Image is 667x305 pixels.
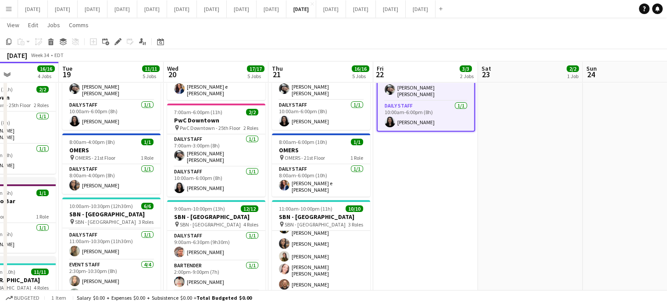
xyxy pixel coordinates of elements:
span: 1 item [48,294,69,301]
app-card-role: Daily Staff1/19:00am-6:30pm (9h30m)[PERSON_NAME] [167,231,265,261]
span: Sat [482,65,491,72]
app-card-role: Daily Staff1/18:00am-6:00pm (10h)[PERSON_NAME] e [PERSON_NAME] [272,164,370,197]
span: 1/1 [351,139,363,145]
app-card-role: Bartender1/12:00pm-9:00pm (7h)[PERSON_NAME] [167,261,265,291]
div: 5 Jobs [143,73,159,79]
span: 12/12 [241,205,258,212]
app-card-role: Event Staff6/62:00pm-10:00pm (8h)[PERSON_NAME][PERSON_NAME] [PERSON_NAME][PERSON_NAME][PERSON_NAM... [272,194,370,293]
div: 2 Jobs [460,73,474,79]
span: Tue [62,65,72,72]
app-card-role: Daily Staff1/110:00am-6:00pm (8h)[PERSON_NAME] [378,101,474,131]
span: 1 Role [141,154,153,161]
span: Thu [272,65,283,72]
div: [DATE] [7,51,27,60]
button: Budgeted [4,293,41,303]
span: 2/2 [36,86,49,93]
app-job-card: 8:00am-6:00pm (10h)1/1OMERS OMERS - 21st Floor1 RoleDaily Staff1/18:00am-6:00pm (10h)[PERSON_NAME... [272,133,370,197]
span: Wed [167,65,178,72]
button: [DATE] [227,0,257,18]
span: 3/3 [460,65,472,72]
button: [DATE] [137,0,167,18]
h3: SBN - [GEOGRAPHIC_DATA] [62,210,161,218]
span: 16/16 [352,65,369,72]
span: 8:00am-6:00pm (10h) [279,139,327,145]
span: 16/16 [37,65,55,72]
span: View [7,21,19,29]
span: 21 [271,69,283,79]
span: 10/10 [346,205,363,212]
span: Week 34 [29,52,51,58]
app-job-card: 7:00am-6:00pm (11h)2/2PwC Downtown PwC Downtown - 25th Floor2 RolesDaily Staff1/17:00am-3:00pm (8... [377,37,475,132]
span: 2 Roles [243,125,258,131]
app-card-role: Daily Staff1/17:00am-3:00pm (8h)[PERSON_NAME] e [PERSON_NAME] [167,68,265,100]
app-job-card: 7:00am-6:00pm (11h)2/2PwC Downtown PwC Downtown - 25th Floor2 RolesDaily Staff1/17:00am-3:00pm (8... [272,37,370,130]
span: 2/2 [246,109,258,115]
span: Budgeted [14,295,39,301]
div: 1 Job [567,73,578,79]
div: 4 Jobs [38,73,54,79]
app-card-role: Daily Staff1/17:00am-3:00pm (8h)[PERSON_NAME] [PERSON_NAME] [378,68,474,101]
span: 2/2 [567,65,579,72]
app-card-role: Daily Staff1/110:00am-6:00pm (8h)[PERSON_NAME] [62,100,161,130]
span: 8:00am-4:00pm (8h) [69,139,115,145]
span: SBN - [GEOGRAPHIC_DATA] [75,219,136,225]
span: OMERS - 21st Floor [75,154,115,161]
a: Edit [25,19,42,31]
div: EDT [54,52,64,58]
span: Fri [377,65,384,72]
span: Total Budgeted $0.00 [196,294,252,301]
app-job-card: 8:00am-4:00pm (8h)1/1OMERS OMERS - 21st Floor1 RoleDaily Staff1/18:00am-4:00pm (8h)[PERSON_NAME] [62,133,161,194]
button: [DATE] [167,0,197,18]
h3: OMERS [62,146,161,154]
span: 20 [166,69,178,79]
app-card-role: Daily Staff1/17:00am-3:00pm (8h)[PERSON_NAME] [PERSON_NAME] [272,68,370,100]
app-job-card: 7:00am-6:00pm (11h)2/2PwC Downtown PwC Downtown - 25th Floor2 RolesDaily Staff1/17:00am-3:00pm (8... [167,104,265,197]
app-card-role: Daily Staff1/111:00am-10:30pm (11h30m)[PERSON_NAME] [62,230,161,260]
app-card-role: Daily Staff1/110:00am-6:00pm (8h)[PERSON_NAME] [167,167,265,197]
app-card-role: Daily Staff1/17:00am-3:00pm (8h)[PERSON_NAME] [PERSON_NAME] [62,68,161,100]
span: Sun [586,65,597,72]
span: 9:00am-10:00pm (13h) [174,205,225,212]
span: 1/1 [36,190,49,196]
span: 11:00am-10:00pm (11h) [279,205,332,212]
span: 19 [61,69,72,79]
span: 22 [375,69,384,79]
span: OMERS - 21st Floor [285,154,325,161]
span: 11/11 [31,269,49,275]
span: Comms [69,21,89,29]
a: Comms [65,19,92,31]
button: [DATE] [18,0,48,18]
span: Jobs [47,21,60,29]
span: 4 Roles [34,284,49,291]
button: [DATE] [107,0,137,18]
button: [DATE] [48,0,78,18]
span: 4 Roles [243,221,258,228]
button: [DATE] [286,0,316,18]
app-job-card: 7:00am-6:00pm (11h)2/2PwC Downtown PwC Downtown - 25th Floor2 RolesDaily Staff1/17:00am-3:00pm (8... [62,37,161,130]
h3: SBN - [GEOGRAPHIC_DATA] [167,213,265,221]
div: 5 Jobs [247,73,264,79]
span: 17/17 [247,65,264,72]
span: 2 Roles [34,102,49,108]
span: Edit [28,21,38,29]
span: PwC Downtown - 25th Floor [180,125,240,131]
button: [DATE] [406,0,435,18]
span: 24 [585,69,597,79]
span: 1/1 [141,139,153,145]
button: [DATE] [376,0,406,18]
h3: OMERS [272,146,370,154]
app-card-role: Daily Staff1/110:00am-6:00pm (8h)[PERSON_NAME] [272,100,370,130]
span: SBN - [GEOGRAPHIC_DATA] [180,221,241,228]
div: 5 Jobs [352,73,369,79]
app-card-role: Daily Staff1/17:00am-3:00pm (8h)[PERSON_NAME] [PERSON_NAME] [167,134,265,167]
h3: PwC Downtown [167,116,265,124]
button: [DATE] [197,0,227,18]
span: 7:00am-6:00pm (11h) [174,109,222,115]
app-card-role: Daily Staff1/18:00am-4:00pm (8h)[PERSON_NAME] [62,164,161,194]
span: 23 [480,69,491,79]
